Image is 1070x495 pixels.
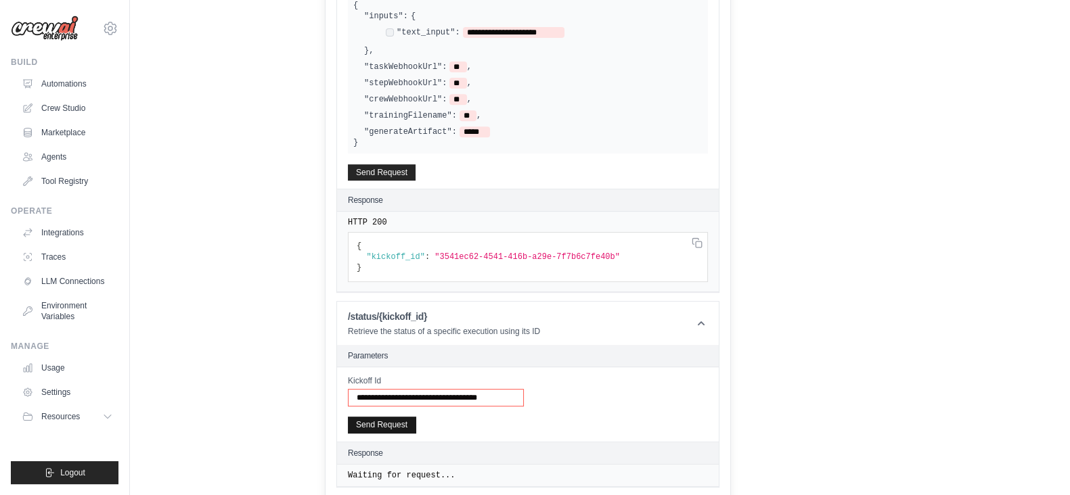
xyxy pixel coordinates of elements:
[348,375,524,386] label: Kickoff Id
[425,252,430,262] span: :
[467,78,472,89] span: ,
[16,270,118,292] a: LLM Connections
[11,206,118,216] div: Operate
[364,78,447,89] label: "stepWebhookUrl":
[364,45,369,56] span: }
[366,252,424,262] span: "kickoff_id"
[348,350,708,361] h2: Parameters
[16,73,118,95] a: Automations
[11,16,79,41] img: Logo
[369,45,374,56] span: ,
[467,62,472,72] span: ,
[348,195,383,206] h2: Response
[16,246,118,268] a: Traces
[16,170,118,192] a: Tool Registry
[11,341,118,352] div: Manage
[364,126,457,137] label: "generateArtifact":
[16,222,118,243] a: Integrations
[357,241,361,251] span: {
[16,122,118,143] a: Marketplace
[364,11,408,22] label: "inputs":
[434,252,620,262] span: "3541ec62-4541-416b-a29e-7f7b6c7fe40b"
[348,470,708,481] pre: Waiting for request...
[348,310,540,323] h1: /status/{kickoff_id}
[348,326,540,337] p: Retrieve the status of a specific execution using its ID
[11,57,118,68] div: Build
[353,1,358,10] span: {
[353,138,358,147] span: }
[348,217,708,228] pre: HTTP 200
[16,406,118,427] button: Resources
[16,146,118,168] a: Agents
[41,411,80,422] span: Resources
[357,263,361,273] span: }
[60,467,85,478] span: Logout
[364,62,447,72] label: "taskWebhookUrl":
[348,164,416,181] button: Send Request
[16,295,118,327] a: Environment Variables
[397,27,460,38] label: "text_input":
[16,381,118,403] a: Settings
[348,417,416,433] button: Send Request
[364,110,457,121] label: "trainingFilename":
[411,11,416,22] span: {
[16,357,118,379] a: Usage
[364,94,447,105] label: "crewWebhookUrl":
[348,448,383,458] h2: Response
[467,94,472,105] span: ,
[476,110,481,121] span: ,
[16,97,118,119] a: Crew Studio
[11,461,118,484] button: Logout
